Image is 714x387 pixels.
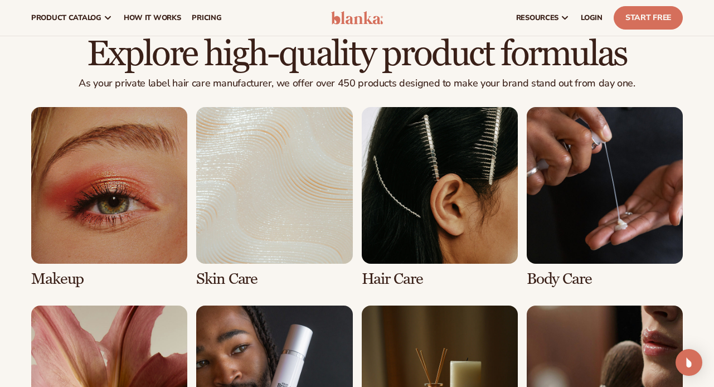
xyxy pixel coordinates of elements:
h3: Hair Care [362,270,518,288]
a: Start Free [614,6,683,30]
h3: Skin Care [196,270,352,288]
span: How It Works [124,13,181,22]
img: logo [331,11,383,25]
span: resources [516,13,558,22]
div: Open Intercom Messenger [676,349,702,376]
h2: Explore high-quality product formulas [31,36,683,73]
div: 2 / 8 [196,107,352,287]
p: As your private label hair care manufacturer, we offer over 450 products designed to make your br... [31,78,683,90]
span: product catalog [31,13,101,22]
span: LOGIN [581,13,603,22]
div: 3 / 8 [362,107,518,287]
div: 1 / 8 [31,107,187,287]
h3: Body Care [527,270,683,288]
h3: Makeup [31,270,187,288]
span: pricing [192,13,221,22]
div: 4 / 8 [527,107,683,287]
